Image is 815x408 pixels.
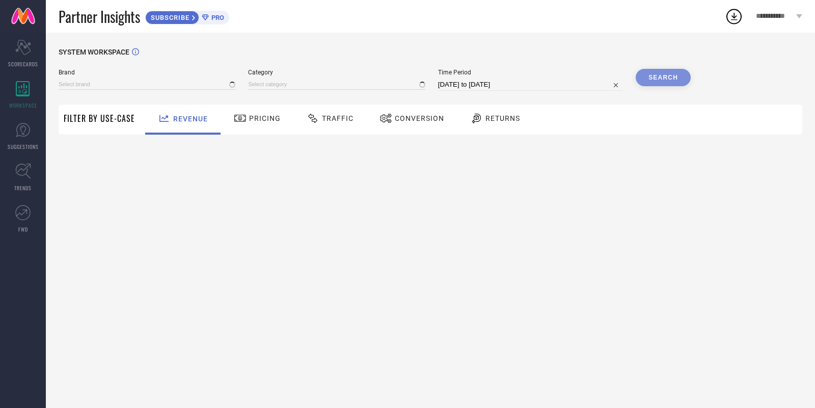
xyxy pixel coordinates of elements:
[9,101,37,109] span: WORKSPACE
[59,48,129,56] span: SYSTEM WORKSPACE
[485,114,520,122] span: Returns
[64,112,135,124] span: Filter By Use-Case
[248,69,425,76] span: Category
[395,114,444,122] span: Conversion
[322,114,354,122] span: Traffic
[209,14,224,21] span: PRO
[249,114,281,122] span: Pricing
[59,79,235,90] input: Select brand
[173,115,208,123] span: Revenue
[438,79,623,91] input: Select time period
[8,143,39,150] span: SUGGESTIONS
[248,79,425,90] input: Select category
[146,14,192,21] span: SUBSCRIBE
[8,60,38,68] span: SCORECARDS
[145,8,229,24] a: SUBSCRIBEPRO
[14,184,32,192] span: TRENDS
[59,69,235,76] span: Brand
[725,7,743,25] div: Open download list
[59,6,140,27] span: Partner Insights
[438,69,623,76] span: Time Period
[18,225,28,233] span: FWD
